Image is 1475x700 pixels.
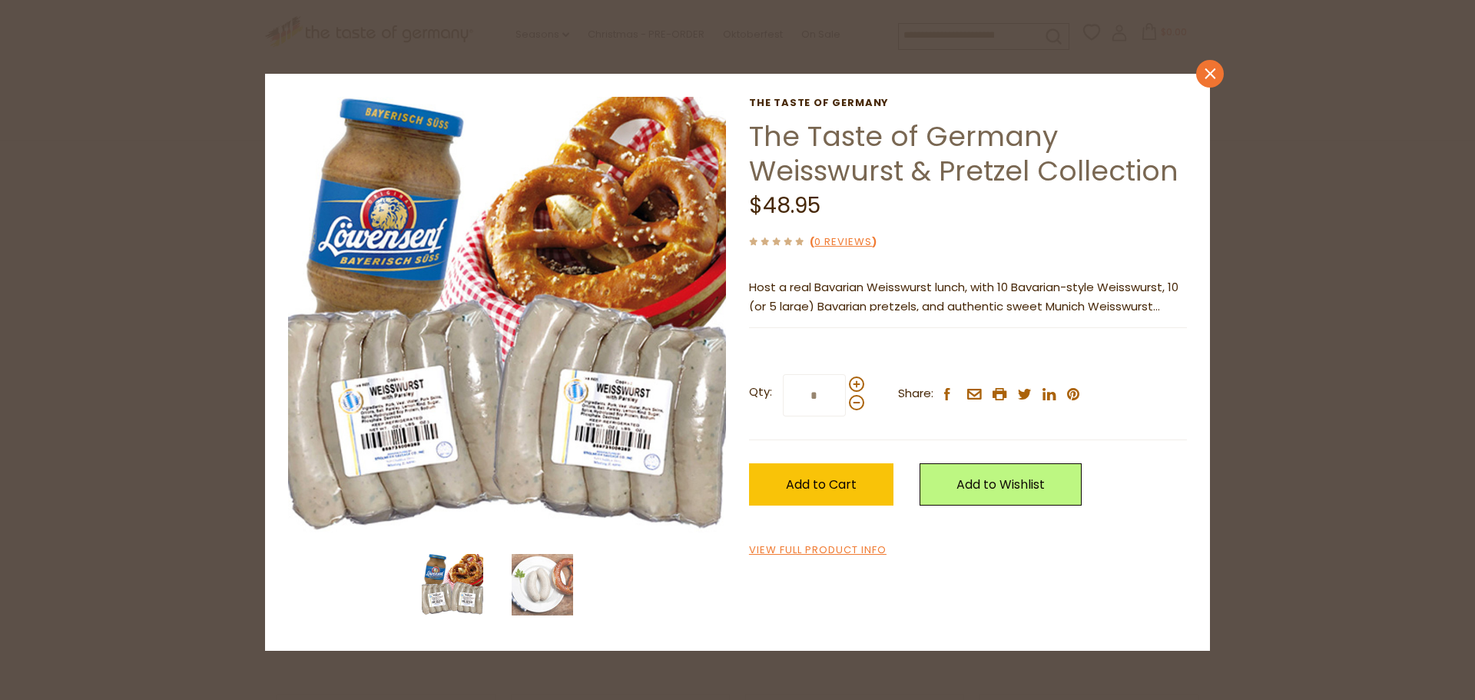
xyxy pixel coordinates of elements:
[810,234,877,249] span: ( )
[749,542,887,559] a: View Full Product Info
[898,384,933,403] span: Share:
[786,476,857,493] span: Add to Cart
[749,383,772,402] strong: Qty:
[749,97,1187,109] a: The Taste of Germany
[783,374,846,416] input: Qty:
[749,278,1187,317] p: Host a real Bavarian Weisswurst lunch, with 10 Bavarian-style Weisswurst, 10 (or 5 large) Bavaria...
[920,463,1082,506] a: Add to Wishlist
[749,191,820,221] span: $48.95
[288,97,727,536] img: The Taste of Germany Weisswurst & Pretzel Collection
[749,117,1178,191] a: The Taste of Germany Weisswurst & Pretzel Collection
[814,234,872,250] a: 0 Reviews
[512,554,573,615] img: The Taste of Germany Weisswurst & Pretzel Collection
[422,554,483,615] img: The Taste of Germany Weisswurst & Pretzel Collection
[749,463,893,506] button: Add to Cart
